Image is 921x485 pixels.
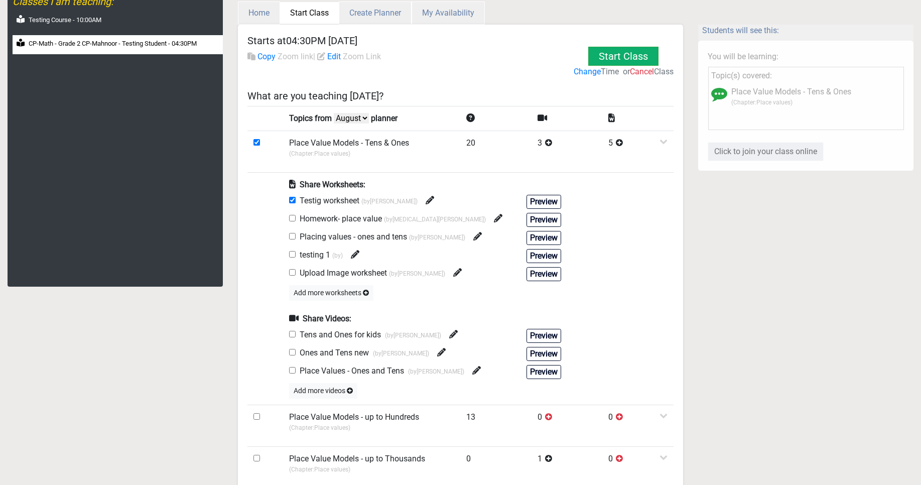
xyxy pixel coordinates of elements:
span: (by [PERSON_NAME] ) [408,368,464,375]
button: Create Planner [339,2,412,25]
label: Share Videos: [289,313,351,325]
span: (by [PERSON_NAME] ) [385,332,441,339]
button: Preview [527,347,561,361]
p: (Chapter: Place values ) [289,149,455,158]
button: Home [238,2,280,25]
div: Placing values - ones and tens [289,231,482,245]
label: Students will see this: [702,25,779,37]
button: Preview [527,249,561,263]
td: 5 [602,131,673,172]
button: Preview [527,231,561,245]
span: (by [MEDICAL_DATA][PERSON_NAME] ) [384,216,486,223]
div: Testig worksheet [289,195,434,209]
a: CP-Math - Grade 2 CP-Mahnoor - Testing Student - 04:30PM [13,35,223,55]
button: Start Class [588,47,659,66]
label: Edit [327,51,341,63]
button: Preview [527,329,561,343]
span: Class [654,67,674,76]
td: 20 [460,131,531,172]
span: (by [PERSON_NAME] ) [389,270,445,277]
span: (by [PERSON_NAME] ) [373,350,429,357]
label: Place Value Models - Tens & Ones [289,137,409,149]
p: (Chapter: Place values ) [731,98,851,107]
button: Preview [527,365,561,379]
h5: Starts at 04:30PM [DATE] [247,35,381,47]
label: Testing Course - 10:00AM [29,15,101,25]
a: Testing Course - 10:00AM [13,12,223,31]
button: My Availability [412,2,485,25]
span: Zoom link [278,52,313,61]
span: or [623,67,630,76]
td: Topics from planner [283,106,461,131]
button: Preview [527,195,561,209]
button: Start Class [280,2,339,24]
div: Tens and Ones for kids [289,329,458,343]
div: Ones and Tens new [289,347,446,361]
span: (by [PERSON_NAME] ) [361,198,418,205]
label: Copy [257,51,276,63]
p: (Chapter: Place values ) [289,423,455,432]
td: 3 [532,131,602,172]
label: Cancel [630,66,654,78]
label: | [247,51,381,67]
label: Share Worksheets: [289,179,365,191]
label: Change [574,66,601,78]
button: Add more worksheets [289,285,373,301]
td: 0 [532,405,602,446]
label: Topic(s) covered: [711,70,772,82]
span: Zoom Link [343,52,381,61]
div: Homework- place value [289,213,502,227]
a: Create Planner [339,8,412,18]
h5: What are you teaching [DATE]? [247,90,674,102]
span: (by [PERSON_NAME] ) [409,234,465,241]
div: Place Values - Ones and Tens [289,365,481,379]
label: CP-Math - Grade 2 CP-Mahnoor - Testing Student - 04:30PM [29,39,197,49]
button: Preview [527,267,561,281]
a: My Availability [412,8,485,18]
label: Place Value Models - up to Hundreds [289,411,419,423]
td: 13 [460,405,531,446]
p: (Chapter: Place values ) [289,465,455,474]
label: Place Value Models - Tens & Ones [731,86,851,98]
label: You will be learning: [708,51,779,63]
div: testing 1 [289,249,359,263]
a: Home [238,8,280,18]
label: Place Value Models - up to Thousands [289,453,425,465]
span: (by ) [332,252,343,259]
button: Preview [527,213,561,227]
span: Time [601,67,619,76]
button: Click to join your class online [708,142,824,161]
a: Start Class [280,8,339,18]
div: Upload Image worksheet [289,267,462,281]
td: 0 [602,405,673,446]
button: Add more videos [289,383,357,399]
